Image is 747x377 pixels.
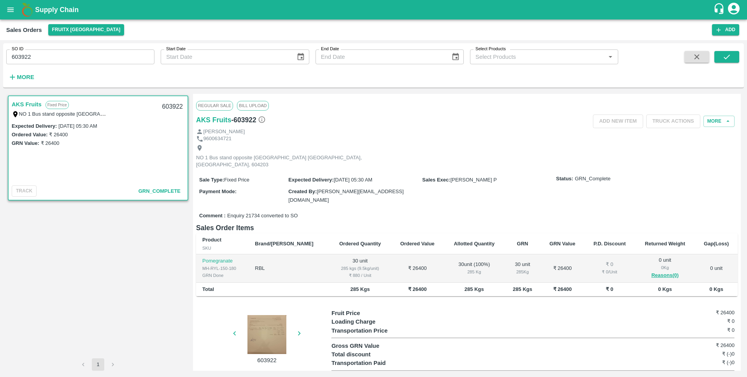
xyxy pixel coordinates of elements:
label: Status: [556,175,573,183]
button: Choose date [293,49,308,64]
span: Enquiry 21734 converted to SO [227,212,298,220]
div: Sales Orders [6,25,42,35]
label: Expected Delivery : [12,123,57,129]
p: Transportation Paid [331,359,432,367]
div: GRN Done [202,272,242,279]
img: logo [19,2,35,18]
div: 30 unit ( 100 %) [450,261,498,275]
p: 603922 [238,356,296,365]
b: Gap(Loss) [704,241,729,247]
div: 30 unit [510,261,534,275]
label: ₹ 26400 [49,132,68,137]
h6: Sales Order Items [196,222,738,233]
b: Ordered Value [400,241,435,247]
button: More [703,116,735,127]
button: Add [712,24,739,35]
div: ₹ 0 / Unit [591,268,629,275]
b: 0 Kgs [658,286,672,292]
p: [PERSON_NAME] [203,128,245,136]
div: ₹ 880 / Unit [335,272,384,279]
input: End Date [316,49,445,64]
b: GRN [517,241,528,247]
b: Product [202,237,221,243]
span: GRN_Complete [575,175,610,183]
b: Total [202,286,214,292]
input: Select Products [472,52,603,62]
b: ₹ 26400 [408,286,427,292]
b: Brand/[PERSON_NAME] [255,241,313,247]
label: Payment Mode : [199,188,237,194]
b: P.D. Discount [593,241,626,247]
h6: ₹ (-)0 [667,350,735,358]
p: Fruit Price [331,309,432,317]
h6: - 603922 [231,115,265,125]
div: 285 kgs (9.5kg/unit) [335,265,384,272]
div: account of current user [727,2,741,18]
b: 0 Kgs [710,286,723,292]
b: 285 Kgs [351,286,370,292]
input: Start Date [161,49,290,64]
label: Sale Type : [199,177,224,183]
span: [PERSON_NAME][EMAIL_ADDRESS][DOMAIN_NAME] [288,188,403,203]
p: Transportation Price [331,326,432,335]
input: Enter SO ID [6,49,154,64]
p: Fixed Price [46,101,69,109]
span: [DATE] 05:30 AM [334,177,372,183]
span: Regular Sale [196,101,233,110]
a: AKS Fruits [196,115,231,125]
span: [PERSON_NAME] P [451,177,497,183]
div: 285 Kg [450,268,498,275]
b: Returned Weight [645,241,685,247]
label: Sales Exec : [422,177,450,183]
label: [DATE] 05:30 AM [58,123,97,129]
button: open drawer [2,1,19,19]
label: Expected Delivery : [288,177,333,183]
button: Select DC [48,24,124,35]
label: NO 1 Bus stand opposite [GEOGRAPHIC_DATA] [GEOGRAPHIC_DATA], [GEOGRAPHIC_DATA], 604203 [19,111,259,117]
label: Comment : [199,212,226,220]
div: 603922 [158,98,188,116]
label: GRN Value: [12,140,39,146]
td: 0 unit [695,254,738,283]
div: 0 unit [641,257,689,280]
p: Gross GRN Value [331,342,432,350]
p: Loading Charge [331,317,432,326]
td: 30 unit [329,254,391,283]
label: Select Products [475,46,506,52]
b: Ordered Quantity [339,241,381,247]
nav: pagination navigation [76,358,120,371]
td: RBL [249,254,329,283]
h6: ₹ 0 [667,317,735,325]
button: Reasons(0) [641,271,689,280]
strong: More [17,74,34,80]
button: page 1 [92,358,104,371]
label: SO ID [12,46,23,52]
div: 0 Kg [641,264,689,271]
label: ₹ 26400 [41,140,60,146]
p: Pomegranate [202,257,242,265]
td: ₹ 26400 [541,254,584,283]
b: ₹ 26400 [553,286,572,292]
p: 9600634721 [203,135,231,143]
div: MH-RYL-150-180 [202,265,242,272]
span: Bill Upload [237,101,268,110]
div: ₹ 0 [591,261,629,268]
label: End Date [321,46,339,52]
b: 285 Kgs [465,286,484,292]
td: ₹ 26400 [391,254,444,283]
h6: ₹ (-)0 [667,359,735,366]
b: Supply Chain [35,6,79,14]
div: customer-support [713,3,727,17]
h6: ₹ 26400 [667,342,735,349]
label: Start Date [166,46,186,52]
span: Fixed Price [224,177,249,183]
label: Created By : [288,188,317,194]
div: SKU [202,245,242,252]
a: Supply Chain [35,4,713,15]
div: 285 Kg [510,268,534,275]
b: Allotted Quantity [454,241,494,247]
button: Choose date [448,49,463,64]
b: GRN Value [549,241,575,247]
h6: ₹ 26400 [667,309,735,317]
